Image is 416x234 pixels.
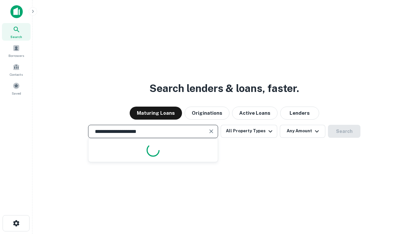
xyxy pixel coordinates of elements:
[10,5,23,18] img: capitalize-icon.png
[221,125,277,138] button: All Property Types
[130,107,182,120] button: Maturing Loans
[149,81,299,96] h3: Search lenders & loans, faster.
[10,72,23,77] span: Contacts
[207,127,216,136] button: Clear
[185,107,229,120] button: Originations
[280,125,325,138] button: Any Amount
[2,23,31,41] a: Search
[383,182,416,213] iframe: Chat Widget
[2,42,31,59] a: Borrowers
[280,107,319,120] button: Lenders
[232,107,278,120] button: Active Loans
[12,91,21,96] span: Saved
[2,61,31,78] a: Contacts
[10,34,22,39] span: Search
[2,80,31,97] a: Saved
[8,53,24,58] span: Borrowers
